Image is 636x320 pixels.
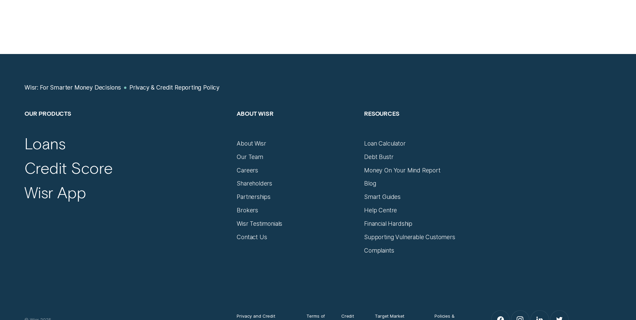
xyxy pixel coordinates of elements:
[24,134,65,153] a: Loans
[237,233,267,241] a: Contact Us
[364,180,376,187] a: Blog
[364,247,394,254] a: Complaints
[237,110,357,140] h2: About Wisr
[237,207,258,214] a: Brokers
[237,220,282,227] a: Wisr Testimonials
[237,193,271,201] a: Partnerships
[364,110,484,140] h2: Resources
[24,84,121,91] a: Wisr: For Smarter Money Decisions
[237,167,258,174] a: Careers
[237,153,263,161] a: Our Team
[364,153,393,161] a: Debt Bustr
[364,233,455,241] a: Supporting Vulnerable Customers
[24,110,229,140] h2: Our Products
[237,180,272,187] a: Shareholders
[237,140,266,147] a: About Wisr
[364,140,405,147] a: Loan Calculator
[24,158,113,177] a: Credit Score
[24,182,86,202] a: Wisr App
[129,84,220,91] a: Privacy & Credit Reporting Policy
[364,167,441,174] a: Money On Your Mind Report
[364,220,412,227] a: Financial Hardship
[364,207,397,214] a: Help Centre
[364,193,401,201] a: Smart Guides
